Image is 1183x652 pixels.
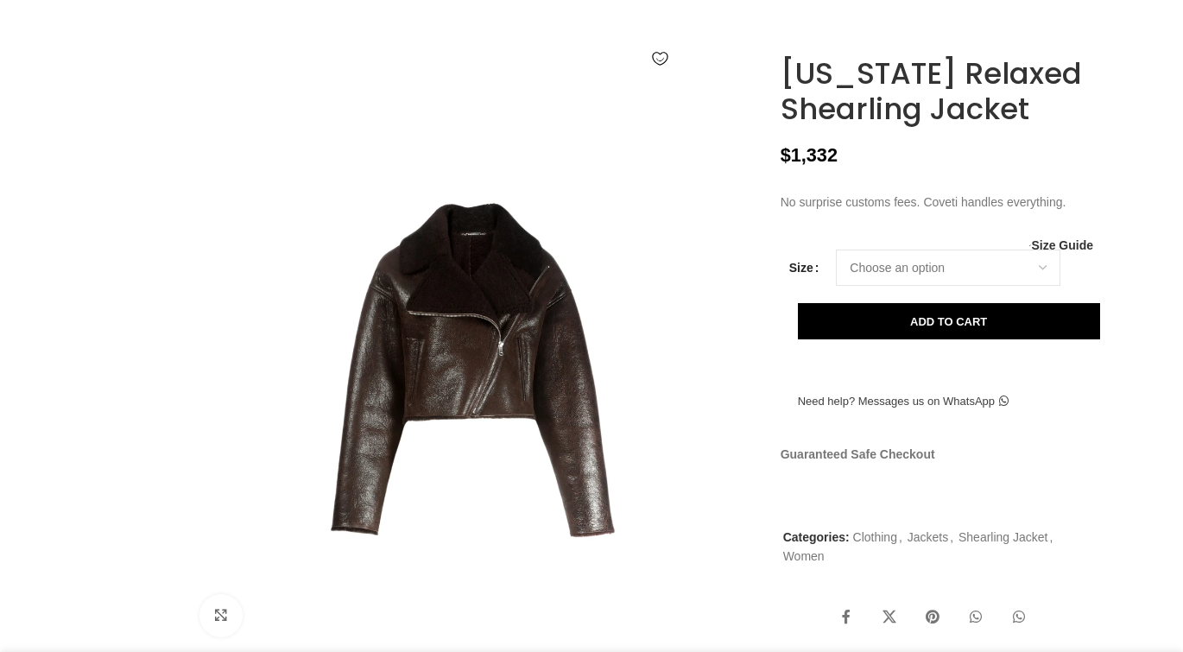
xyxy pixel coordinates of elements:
img: Nour Hammour Relaxed Shearling Jacket 3 3 scaled99116 nobg [73,406,178,507]
a: Pinterest social link [915,600,950,635]
span: $ [781,144,791,166]
strong: Guaranteed Safe Checkout [781,447,935,461]
img: Nour Hammour Relaxed Shearling Jacket 4 3 scaled24305 nobg [73,516,178,617]
span: , [950,528,953,547]
a: WhatsApp social link [1002,600,1036,635]
a: Facebook social link [829,600,864,635]
p: No surprise customs fees. Coveti handles everything. [781,193,1106,212]
img: Nour Hammour Relaxed Shearling Jacket 1 3 scaled52308 nobg [73,187,178,288]
a: X social link [872,600,907,635]
a: WhatsApp social link [958,600,993,635]
h1: [US_STATE] Relaxed Shearling Jacket [781,56,1106,127]
label: Size [789,258,819,277]
span: , [1050,528,1053,547]
a: Jackets [908,530,948,544]
a: Women [783,549,825,563]
img: Nour Hammour Relaxed Shearling Jacket 9 scaled28114 nobg [73,78,178,179]
a: Shearling Jacket [958,530,1048,544]
img: Nour Hammour Relaxed Shearling Jacket 2 3 scaled12552 nobg [73,296,178,397]
button: Add to cart [798,303,1100,339]
bdi: 1,332 [781,144,838,166]
img: guaranteed-safe-checkout-bordered.j [781,473,1080,497]
a: Need help? Messages us on WhatsApp [781,383,1026,419]
span: Categories: [783,530,850,544]
span: , [899,528,902,547]
a: Clothing [853,530,897,544]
